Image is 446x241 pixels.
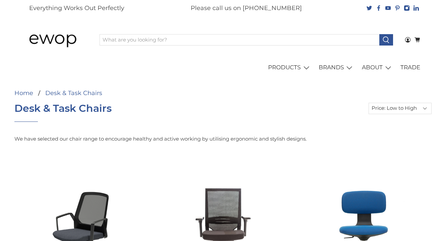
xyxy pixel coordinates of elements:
[14,90,33,96] a: Home
[397,58,424,77] a: TRADE
[358,58,397,77] a: ABOUT
[45,90,102,96] a: Desk & Task Chairs
[315,58,358,77] a: BRANDS
[14,135,431,143] p: We have selected our chair range to encourage healthy and active working by utilising ergonomic a...
[100,34,380,46] input: What are you looking for?
[14,103,112,114] h1: Desk & Task Chairs
[22,58,424,77] nav: main navigation
[29,4,124,13] p: Everything Works Out Perfectly
[14,90,177,96] nav: breadcrumbs
[191,4,302,13] p: Please call us on [PHONE_NUMBER]
[264,58,315,77] a: PRODUCTS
